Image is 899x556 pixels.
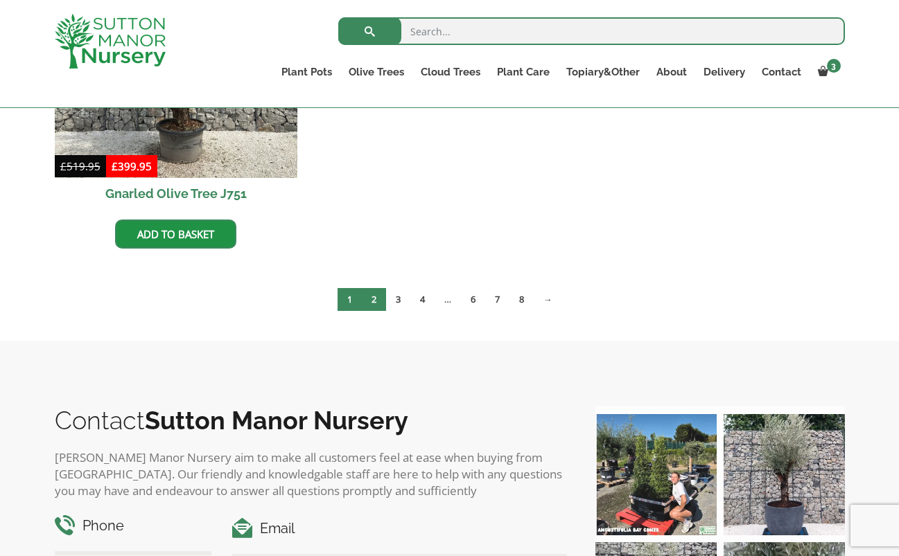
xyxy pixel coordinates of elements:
[724,414,845,535] img: A beautiful multi-stem Spanish Olive tree potted in our luxurious fibre clay pots 😍😍
[145,406,408,435] b: Sutton Manor Nursery
[386,288,410,311] a: Page 3
[112,159,152,173] bdi: 399.95
[55,14,166,69] img: logo
[461,288,485,311] a: Page 6
[112,159,118,173] span: £
[232,518,567,539] h4: Email
[60,159,101,173] bdi: 519.95
[595,414,717,535] img: Our elegant & picturesque Angustifolia Cones are an exquisite addition to your Bay Tree collectio...
[827,59,841,73] span: 3
[753,62,810,82] a: Contact
[489,62,558,82] a: Plant Care
[340,62,412,82] a: Olive Trees
[534,288,562,311] a: →
[412,62,489,82] a: Cloud Trees
[509,288,534,311] a: Page 8
[115,219,236,249] a: Add to basket: “Gnarled Olive Tree J751”
[55,178,298,209] h2: Gnarled Olive Tree J751
[362,288,386,311] a: Page 2
[695,62,753,82] a: Delivery
[648,62,695,82] a: About
[410,288,435,311] a: Page 4
[55,287,845,316] nav: Product Pagination
[485,288,509,311] a: Page 7
[60,159,67,173] span: £
[55,449,568,499] p: [PERSON_NAME] Manor Nursery aim to make all customers feel at ease when buying from [GEOGRAPHIC_D...
[435,288,461,311] span: …
[558,62,648,82] a: Topiary&Other
[55,515,212,537] h4: Phone
[338,17,845,45] input: Search...
[273,62,340,82] a: Plant Pots
[810,62,845,82] a: 3
[338,288,362,311] span: Page 1
[55,406,568,435] h2: Contact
